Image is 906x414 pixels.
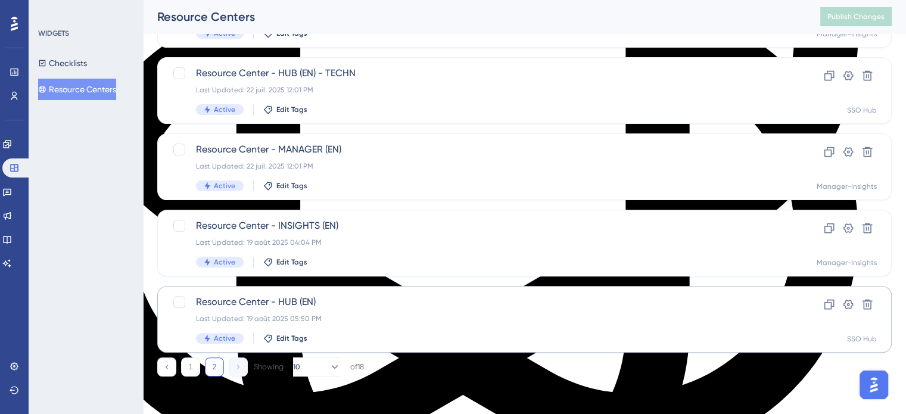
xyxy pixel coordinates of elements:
div: Manager-Insights [817,29,877,39]
button: Edit Tags [263,257,307,267]
button: Send a message… [204,356,223,375]
span: Resource Center - MANAGER (EN) [196,142,758,157]
button: 1 [181,357,200,376]
p: Active [58,15,82,27]
div: Showing [254,362,284,372]
span: Active [214,334,235,343]
span: Resource Center - INSIGHTS (EN) [196,219,758,233]
div: where ? [177,52,229,78]
span: Active [214,181,235,191]
button: Edit Tags [263,334,307,343]
div: im there [184,32,219,43]
span: 10 [293,362,300,372]
div: im there [175,24,229,51]
h1: Diênifer [58,6,95,15]
div: I need help [163,79,229,105]
div: Manager-Insights [817,182,877,191]
button: Home [186,5,209,27]
div: Last Updated: 22 juil. 2025 12:01 PM [196,161,758,171]
span: Edit Tags [276,105,307,114]
span: Edit Tags [276,181,307,191]
div: Diênifer says… [10,114,229,161]
button: 10 [293,357,341,376]
iframe: UserGuiding AI Assistant Launcher [856,367,892,403]
div: SSO Hub [847,105,877,115]
span: Resource Center - HUB (EN) [196,295,758,309]
div: Manager-Insights [817,258,877,267]
div: The available attributes will be available on this page. [10,114,195,152]
div: Last Updated: 19 août 2025 05:50 PM [196,314,758,323]
button: go back [8,5,30,27]
div: Last Updated: 22 juil. 2025 12:01 PM [196,85,758,95]
div: okay I get it where im asking? [94,169,219,180]
div: Last Updated: 19 août 2025 04:04 PM [196,238,758,247]
textarea: Message… [10,336,228,356]
button: Upload attachment [57,361,66,371]
div: of 18 [350,362,364,372]
span: Active [214,105,235,114]
button: Edit Tags [263,181,307,191]
div: okay I get it where im asking? [85,161,229,188]
span: Edit Tags [276,334,307,343]
div: The available attributes will be available on this page. [19,122,186,145]
div: I need help [173,86,219,98]
button: Emoji picker [18,361,28,371]
span: Active [214,257,235,267]
div: Close [209,5,231,26]
div: SSO Hub [847,334,877,344]
span: Edit Tags [276,257,307,267]
div: WIDGETS [38,29,69,38]
button: Checklists [38,52,87,74]
button: Gif picker [38,361,47,371]
button: 2 [205,357,224,376]
div: Sofía says… [10,52,229,79]
img: Profile image for Diênifer [34,7,53,26]
button: Publish Changes [820,7,892,26]
div: Resource Centers [157,8,790,25]
span: Resource Center - HUB (EN) - TECHN [196,66,758,80]
div: Sofía says… [10,79,229,114]
button: Edit Tags [263,105,307,114]
div: Sofía says… [10,161,229,197]
span: Edit Tags [276,29,307,38]
div: where ? [186,59,219,71]
span: Publish Changes [827,12,885,21]
button: Resource Centers [38,79,116,100]
span: Active [214,29,235,38]
div: Sofía says… [10,24,229,52]
button: Edit Tags [263,29,307,38]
